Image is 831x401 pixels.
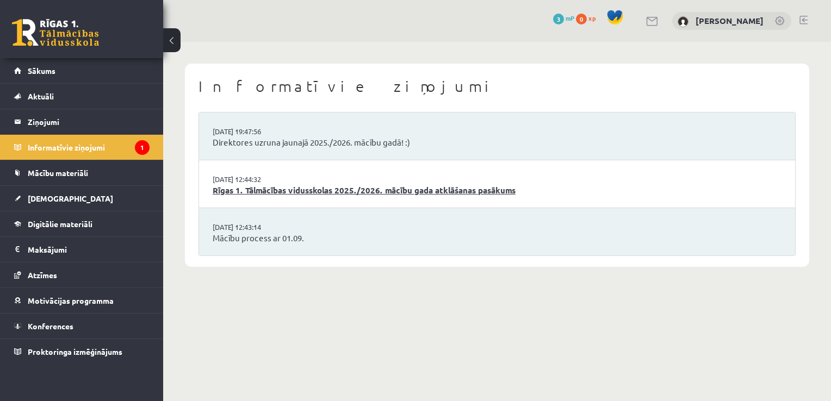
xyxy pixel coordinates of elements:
a: [DEMOGRAPHIC_DATA] [14,186,150,211]
a: Informatīvie ziņojumi1 [14,135,150,160]
a: 3 mP [553,14,574,22]
span: Konferences [28,321,73,331]
span: Digitālie materiāli [28,219,92,229]
a: Rīgas 1. Tālmācības vidusskola [12,19,99,46]
span: Sākums [28,66,55,76]
a: Mācību materiāli [14,160,150,185]
a: Motivācijas programma [14,288,150,313]
a: Rīgas 1. Tālmācības vidusskolas 2025./2026. mācību gada atklāšanas pasākums [213,184,782,197]
a: Sākums [14,58,150,83]
a: [PERSON_NAME] [696,15,764,26]
a: 0 xp [576,14,601,22]
span: Mācību materiāli [28,168,88,178]
span: Motivācijas programma [28,296,114,305]
legend: Informatīvie ziņojumi [28,135,150,160]
a: Aktuāli [14,84,150,109]
a: Mācību process ar 01.09. [213,232,782,245]
span: Aktuāli [28,91,54,101]
a: [DATE] 12:43:14 [213,222,294,233]
span: 0 [576,14,587,24]
a: [DATE] 12:44:32 [213,174,294,185]
span: xp [588,14,596,22]
a: Digitālie materiāli [14,211,150,236]
a: Maksājumi [14,237,150,262]
a: Direktores uzruna jaunajā 2025./2026. mācību gadā! :) [213,136,782,149]
h1: Informatīvie ziņojumi [199,77,796,96]
span: Atzīmes [28,270,57,280]
legend: Ziņojumi [28,109,150,134]
a: Konferences [14,314,150,339]
a: [DATE] 19:47:56 [213,126,294,137]
legend: Maksājumi [28,237,150,262]
a: Ziņojumi [14,109,150,134]
span: [DEMOGRAPHIC_DATA] [28,193,113,203]
img: Aļona Girse [678,16,689,27]
a: Proktoringa izmēģinājums [14,339,150,364]
i: 1 [135,140,150,155]
a: Atzīmes [14,262,150,287]
span: Proktoringa izmēģinājums [28,347,122,356]
span: mP [566,14,574,22]
span: 3 [553,14,564,24]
